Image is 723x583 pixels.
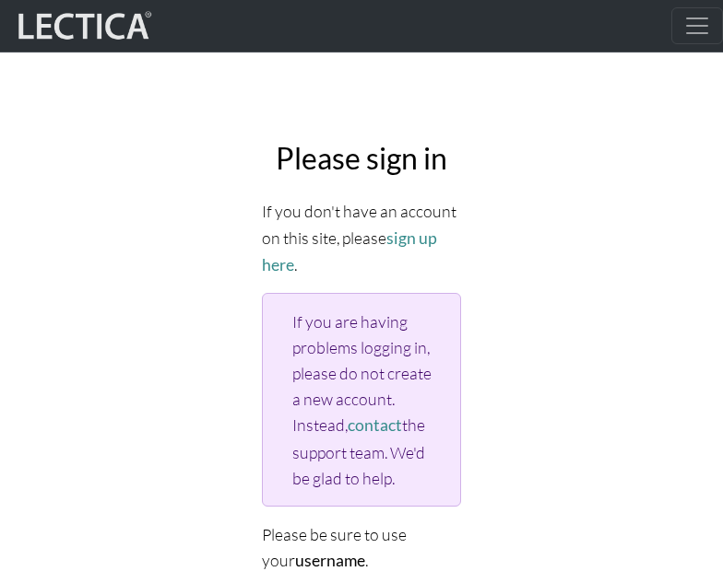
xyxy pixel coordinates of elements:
[14,8,152,43] img: lecticalive
[262,198,461,277] p: If you don't have an account on this site, please .
[262,293,461,507] div: If you are having problems logging in, please do not create a new account. Instead, the support t...
[262,521,461,574] p: Please be sure to use your .
[671,7,723,44] button: Toggle navigation
[262,141,461,176] h2: Please sign in
[295,551,365,570] strong: username
[348,415,402,435] a: contact
[262,228,437,274] a: sign up here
